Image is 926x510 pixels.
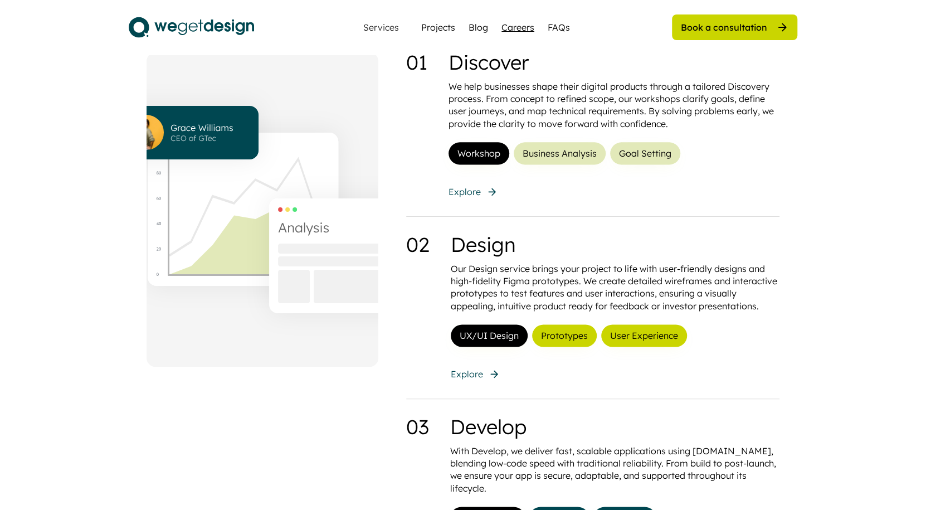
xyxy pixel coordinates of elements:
div: Explore [451,368,483,380]
button: Goal Setting [610,142,680,164]
button: Workshop [449,142,509,164]
button: Prototypes [532,324,597,347]
div: 03 [406,417,429,437]
button: Business Analysis [514,142,606,164]
div: With Develop, we deliver fast, scalable applications using [DOMAIN_NAME], blending low-code speed... [450,445,779,495]
div: We help businesses shape their digital products through a tailored Discovery process. From concep... [449,80,779,130]
img: logo.svg [129,13,254,41]
button: User Experience [601,324,687,347]
a: Careers [501,21,534,34]
div: Discover [449,52,779,72]
div: Design [451,235,779,255]
a: Blog [469,21,488,34]
div: Services [359,23,403,32]
button: UX/UI Design [451,324,528,347]
a: FAQs [548,21,570,34]
a: Projects [421,21,455,34]
div: 01 [406,52,427,72]
div: 02 [406,235,430,255]
div: Our Design service brings your project to life with user-friendly designs and high-fidelity Figma... [451,263,779,313]
div: Develop [450,417,779,437]
div: Book a consultation [681,21,767,33]
div: Explore [449,186,481,198]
